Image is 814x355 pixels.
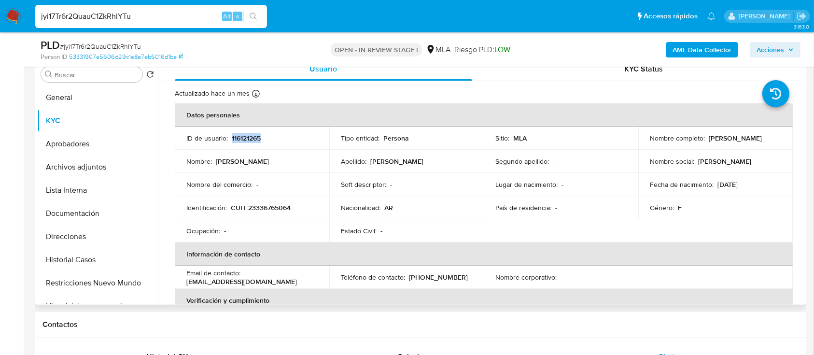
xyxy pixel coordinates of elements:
p: [PERSON_NAME] [709,134,762,142]
p: Persona [383,134,409,142]
button: Lista Interna [37,179,158,202]
p: OPEN - IN REVIEW STAGE I [331,43,422,57]
th: Verificación y cumplimiento [175,289,793,312]
p: Sitio : [495,134,509,142]
p: ID de usuario : [186,134,228,142]
button: General [37,86,158,109]
p: [PERSON_NAME] [370,157,423,166]
p: [PERSON_NAME] [216,157,269,166]
p: - [256,180,258,189]
p: Tipo entidad : [341,134,379,142]
p: - [555,203,557,212]
p: - [561,180,563,189]
a: Notificaciones [707,12,716,20]
span: KYC Status [624,63,663,74]
p: Identificación : [186,203,227,212]
span: Accesos rápidos [644,11,698,21]
b: Person ID [41,53,67,61]
p: Nombre del comercio : [186,180,253,189]
p: F [678,203,682,212]
b: AML Data Collector [673,42,731,57]
p: Nombre corporativo : [495,273,557,282]
p: Actualizado hace un mes [175,89,250,98]
p: 116121265 [232,134,261,142]
p: - [380,227,382,235]
button: Archivos adjuntos [37,156,158,179]
div: MLA [426,44,450,55]
button: Documentación [37,202,158,225]
p: Segundo apellido : [495,157,549,166]
p: - [224,227,226,235]
button: Volver al orden por defecto [146,71,154,81]
span: Usuario [309,63,337,74]
button: Buscar [45,71,53,78]
a: Salir [797,11,807,21]
button: Acciones [750,42,800,57]
p: Nombre : [186,157,212,166]
p: - [553,157,555,166]
input: Buscar usuario o caso... [35,10,267,23]
button: search-icon [243,10,263,23]
p: [DATE] [717,180,738,189]
span: Acciones [757,42,784,57]
p: País de residencia : [495,203,551,212]
p: - [390,180,392,189]
p: Teléfono de contacto : [341,273,405,282]
span: # jyi17Tr6r2QuauC1ZkRhIYTu [60,42,141,51]
p: CUIT 23336765064 [231,203,291,212]
a: 53331907e5606d29c1e8e7eb6016d1be [69,53,183,61]
p: Estado Civil : [341,227,377,235]
p: [EMAIL_ADDRESS][DOMAIN_NAME] [186,277,297,286]
p: [PHONE_NUMBER] [409,273,468,282]
p: MLA [513,134,527,142]
span: s [236,12,239,21]
button: KYC [37,109,158,132]
p: Apellido : [341,157,366,166]
p: - [561,273,562,282]
p: AR [384,203,393,212]
button: AML Data Collector [666,42,738,57]
span: 3.163.0 [794,23,809,30]
h1: Contactos [42,320,799,329]
span: Alt [223,12,231,21]
p: Soft descriptor : [341,180,386,189]
p: Nacionalidad : [341,203,380,212]
p: Nombre completo : [650,134,705,142]
span: Riesgo PLD: [454,44,510,55]
p: Nombre social : [650,157,694,166]
span: LOW [494,44,510,55]
button: Historial de conversaciones [37,295,158,318]
p: Email de contacto : [186,269,240,277]
button: Restricciones Nuevo Mundo [37,271,158,295]
th: Información de contacto [175,242,793,266]
th: Datos personales [175,103,793,127]
p: Lugar de nacimiento : [495,180,558,189]
p: [PERSON_NAME] [698,157,751,166]
button: Historial Casos [37,248,158,271]
b: PLD [41,37,60,53]
p: florencia.merelli@mercadolibre.com [739,12,793,21]
p: Ocupación : [186,227,220,235]
p: Género : [650,203,674,212]
button: Direcciones [37,225,158,248]
button: Aprobadores [37,132,158,156]
p: Fecha de nacimiento : [650,180,714,189]
input: Buscar [55,71,139,79]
